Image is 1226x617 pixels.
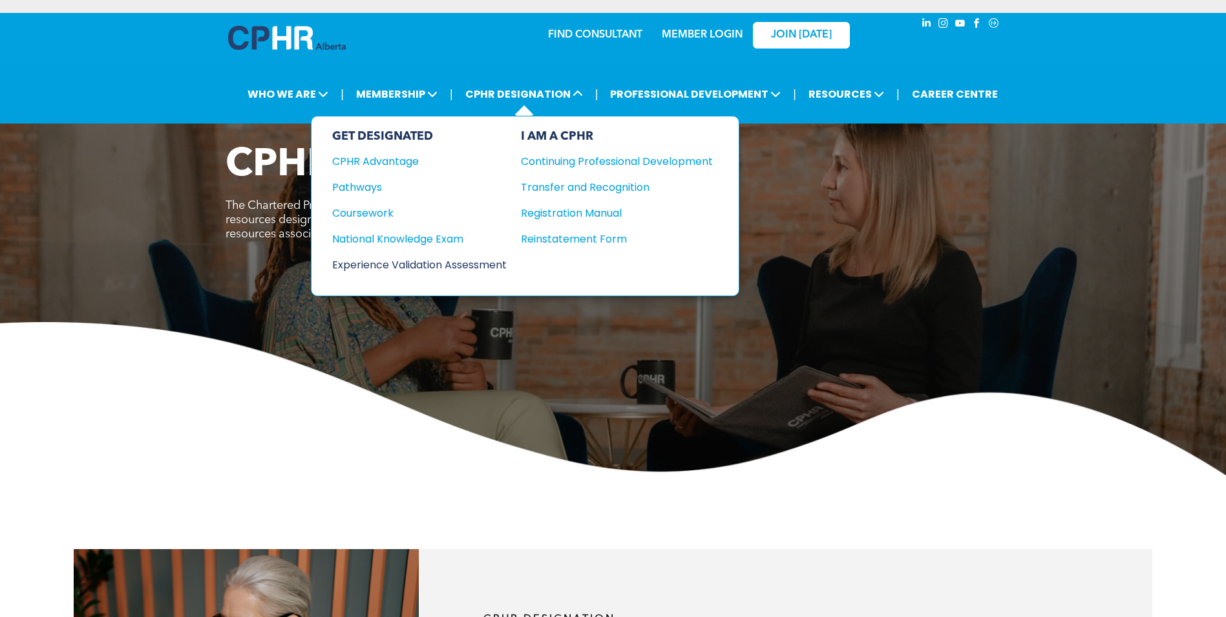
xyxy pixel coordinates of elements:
[332,179,489,195] div: Pathways
[332,153,507,169] a: CPHR Advantage
[521,205,693,221] div: Registration Manual
[936,16,951,34] a: instagram
[226,146,548,185] span: CPHR Advantage
[521,231,713,247] a: Reinstatement Form
[332,205,507,221] a: Coursework
[332,179,507,195] a: Pathways
[953,16,967,34] a: youtube
[548,30,642,40] a: FIND CONSULTANT
[521,153,713,169] a: Continuing Professional Development
[332,231,507,247] a: National Knowledge Exam
[244,82,332,106] span: WHO WE ARE
[332,205,489,221] div: Coursework
[908,82,1002,106] a: CAREER CENTRE
[970,16,984,34] a: facebook
[771,29,832,41] span: JOIN [DATE]
[662,30,743,40] a: MEMBER LOGIN
[595,81,598,107] li: |
[461,82,587,106] span: CPHR DESIGNATION
[805,82,888,106] span: RESOURCES
[521,179,693,195] div: Transfer and Recognition
[332,257,489,273] div: Experience Validation Assessment
[521,129,713,144] div: I AM A CPHR
[352,82,441,106] span: MEMBERSHIP
[332,129,507,144] div: GET DESIGNATED
[332,257,507,273] a: Experience Validation Assessment
[450,81,453,107] li: |
[228,26,346,50] img: A blue and white logo for cp alberta
[896,81,900,107] li: |
[987,16,1001,34] a: Social network
[226,200,608,240] span: The Chartered Professional in Human Resources (CPHR) is the only human resources designation reco...
[521,231,693,247] div: Reinstatement Form
[332,153,489,169] div: CPHR Advantage
[521,153,693,169] div: Continuing Professional Development
[606,82,785,106] span: PROFESSIONAL DEVELOPMENT
[521,205,713,221] a: Registration Manual
[521,179,713,195] a: Transfer and Recognition
[920,16,934,34] a: linkedin
[341,81,344,107] li: |
[793,81,796,107] li: |
[753,22,850,49] a: JOIN [DATE]
[332,231,489,247] div: National Knowledge Exam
